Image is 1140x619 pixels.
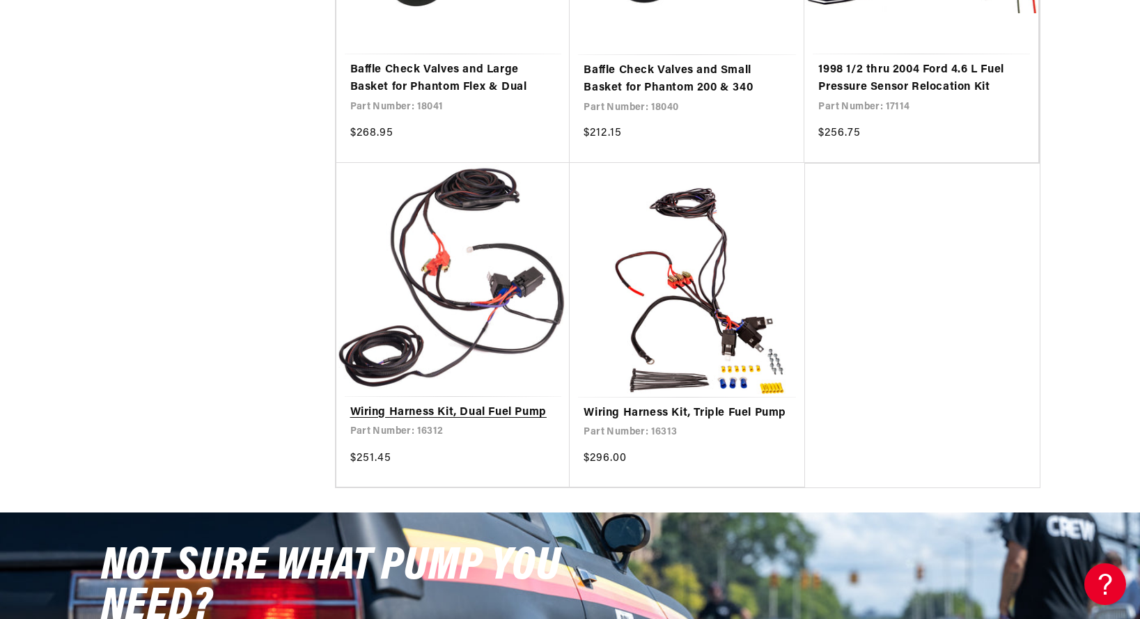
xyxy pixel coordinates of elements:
a: Wiring Harness Kit, Triple Fuel Pump [584,405,790,423]
a: 1998 1/2 thru 2004 Ford 4.6 L Fuel Pressure Sensor Relocation Kit [818,61,1024,97]
a: Wiring Harness Kit, Dual Fuel Pump [350,404,556,422]
a: Baffle Check Valves and Small Basket for Phantom 200 & 340 [584,62,790,97]
a: Baffle Check Valves and Large Basket for Phantom Flex & Dual [350,61,556,97]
